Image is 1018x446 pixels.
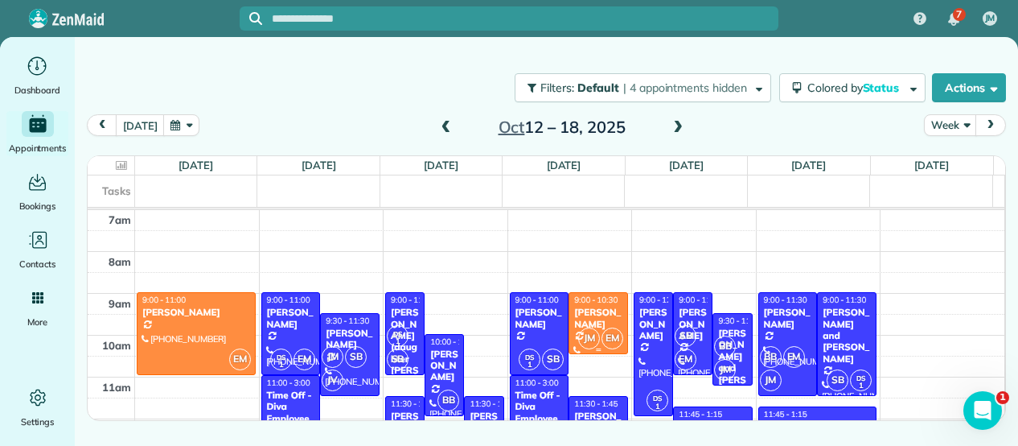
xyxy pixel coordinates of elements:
[996,391,1009,404] span: 1
[266,307,316,330] div: [PERSON_NAME]
[937,2,971,37] div: 7 unread notifications
[499,117,525,137] span: Oct
[623,81,747,95] span: | 4 appointments hidden
[577,81,620,95] span: Default
[525,353,534,361] span: DS
[601,328,623,349] span: EM
[240,12,262,25] button: Focus search
[856,374,865,382] span: DS
[807,81,905,95] span: Colored by
[267,378,310,388] span: 11:00 - 3:00
[424,159,458,171] a: [DATE]
[679,295,722,305] span: 9:00 - 11:00
[109,213,131,226] span: 7am
[388,334,408,349] small: 1
[783,346,805,368] span: EM
[515,307,564,330] div: [PERSON_NAME]
[19,198,56,214] span: Bookings
[507,73,771,102] a: Filters: Default | 4 appointments hidden
[956,8,962,21] span: 7
[6,169,68,214] a: Bookings
[116,114,164,136] button: [DATE]
[142,307,251,318] div: [PERSON_NAME]
[639,295,683,305] span: 9:00 - 12:00
[924,114,976,136] button: Week
[823,295,866,305] span: 9:00 - 11:30
[963,391,1002,430] iframe: Intercom live chat
[19,256,55,272] span: Contacts
[714,359,736,381] span: JM
[863,81,902,95] span: Status
[669,159,704,171] a: [DATE]
[574,295,618,305] span: 9:00 - 10:30
[249,12,262,25] svg: Focus search
[142,295,186,305] span: 9:00 - 11:00
[6,53,68,98] a: Dashboard
[102,381,131,394] span: 11am
[325,328,375,351] div: [PERSON_NAME]
[578,328,600,349] span: JM
[573,411,623,434] div: [PERSON_NAME]
[102,339,131,352] span: 10am
[573,307,623,330] div: [PERSON_NAME]
[760,370,782,391] span: JM
[515,378,559,388] span: 11:00 - 3:00
[345,346,367,368] span: SB
[763,307,813,330] div: [PERSON_NAME]
[391,399,434,409] span: 11:30 - 1:45
[779,73,926,102] button: Colored byStatus
[638,307,668,341] div: [PERSON_NAME]
[679,409,722,419] span: 11:45 - 1:15
[109,255,131,268] span: 8am
[718,316,761,326] span: 9:30 - 11:15
[764,409,807,419] span: 11:45 - 1:15
[6,385,68,430] a: Settings
[462,118,663,136] h2: 12 – 18, 2025
[6,111,68,156] a: Appointments
[387,349,408,370] span: SB
[21,414,55,430] span: Settings
[851,378,871,394] small: 1
[229,349,251,370] span: EM
[574,399,618,409] span: 11:30 - 1:45
[827,370,848,391] span: SB
[547,159,581,171] a: [DATE]
[14,82,60,98] span: Dashboard
[675,349,696,370] span: EM
[429,349,459,383] div: [PERSON_NAME]
[975,114,1006,136] button: next
[678,307,708,341] div: [PERSON_NAME]
[515,73,771,102] button: Filters: Default | 4 appointments hidden
[822,307,872,365] div: [PERSON_NAME] and [PERSON_NAME]
[714,336,736,357] span: BB
[430,337,478,347] span: 10:00 - 12:00
[391,295,434,305] span: 9:00 - 11:00
[6,227,68,272] a: Contacts
[271,357,291,373] small: 1
[540,81,574,95] span: Filters:
[653,394,662,403] span: DS
[515,390,564,436] div: Time Off - Diva Employee Time Off.
[760,346,782,368] span: BB
[266,390,316,436] div: Time Off - Diva Employee Time Off.
[102,184,131,197] span: Tasks
[393,329,402,338] span: DS
[791,159,826,171] a: [DATE]
[985,12,995,25] span: JM
[470,399,513,409] span: 11:30 - 1:30
[437,390,459,411] span: BB
[293,349,315,370] span: EM
[932,73,1006,102] button: Actions
[914,159,949,171] a: [DATE]
[519,357,540,373] small: 1
[302,159,336,171] a: [DATE]
[277,353,285,361] span: DS
[179,159,213,171] a: [DATE]
[326,316,369,326] span: 9:30 - 11:30
[675,325,696,347] span: SB
[515,295,559,305] span: 9:00 - 11:00
[647,399,667,415] small: 1
[87,114,117,136] button: prev
[322,370,343,391] span: JV
[267,295,310,305] span: 9:00 - 11:00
